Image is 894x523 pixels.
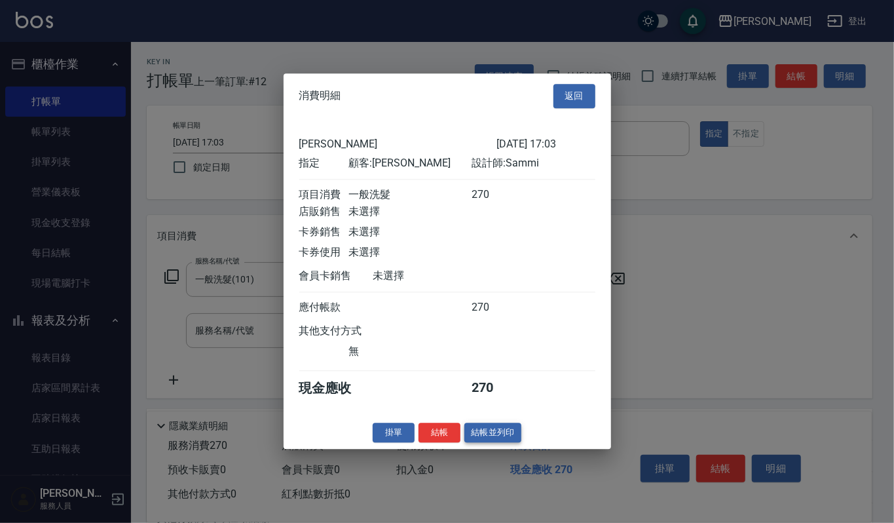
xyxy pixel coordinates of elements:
div: [PERSON_NAME] [299,138,496,150]
button: 掛單 [373,423,415,443]
div: 270 [472,379,521,397]
button: 返回 [553,84,595,108]
div: 未選擇 [348,246,472,260]
button: 結帳 [419,423,460,443]
div: 卡券銷售 [299,225,348,239]
div: 其他支付方式 [299,324,398,338]
div: 店販銷售 [299,205,348,219]
span: 消費明細 [299,90,341,103]
div: 270 [472,301,521,315]
div: 項目消費 [299,188,348,202]
div: [DATE] 17:03 [496,138,595,150]
div: 顧客: [PERSON_NAME] [348,157,472,170]
div: 未選擇 [373,269,496,283]
div: 一般洗髮 [348,188,472,202]
div: 卡券使用 [299,246,348,260]
div: 應付帳款 [299,301,348,315]
div: 設計師: Sammi [472,157,595,170]
div: 指定 [299,157,348,170]
div: 270 [472,188,521,202]
button: 結帳並列印 [464,423,521,443]
div: 現金應收 [299,379,373,397]
div: 無 [348,345,472,358]
div: 未選擇 [348,225,472,239]
div: 會員卡銷售 [299,269,373,283]
div: 未選擇 [348,205,472,219]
